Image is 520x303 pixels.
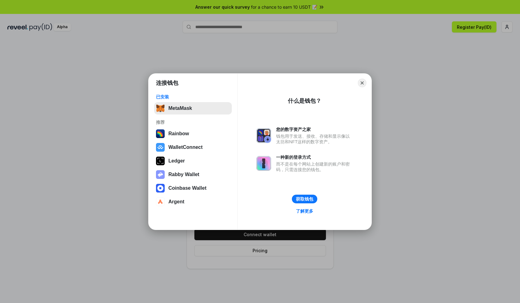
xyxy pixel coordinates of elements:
[358,79,366,87] button: Close
[296,208,313,214] div: 了解更多
[292,207,317,215] a: 了解更多
[276,133,353,145] div: 钱包用于发送、接收、存储和显示像以太坊和NFT这样的数字资产。
[168,199,184,205] div: Argent
[292,195,317,203] button: 获取钱包
[168,172,199,177] div: Rabby Wallet
[156,143,165,152] img: svg+xml,%3Csvg%20width%3D%2228%22%20height%3D%2228%22%20viewBox%3D%220%200%2028%2028%22%20fill%3D...
[154,155,232,167] button: Ledger
[256,128,271,143] img: svg+xml,%3Csvg%20xmlns%3D%22http%3A%2F%2Fwww.w3.org%2F2000%2Fsvg%22%20fill%3D%22none%22%20viewBox...
[168,131,189,136] div: Rainbow
[156,94,230,100] div: 已安装
[256,156,271,171] img: svg+xml,%3Csvg%20xmlns%3D%22http%3A%2F%2Fwww.w3.org%2F2000%2Fsvg%22%20fill%3D%22none%22%20viewBox...
[156,170,165,179] img: svg+xml,%3Csvg%20xmlns%3D%22http%3A%2F%2Fwww.w3.org%2F2000%2Fsvg%22%20fill%3D%22none%22%20viewBox...
[276,154,353,160] div: 一种新的登录方式
[156,104,165,113] img: svg+xml,%3Csvg%20fill%3D%22none%22%20height%3D%2233%22%20viewBox%3D%220%200%2035%2033%22%20width%...
[288,97,321,105] div: 什么是钱包？
[154,141,232,154] button: WalletConnect
[168,145,203,150] div: WalletConnect
[168,158,185,164] div: Ledger
[156,129,165,138] img: svg+xml,%3Csvg%20width%3D%22120%22%20height%3D%22120%22%20viewBox%3D%220%200%20120%20120%22%20fil...
[156,79,178,87] h1: 连接钱包
[156,197,165,206] img: svg+xml,%3Csvg%20width%3D%2228%22%20height%3D%2228%22%20viewBox%3D%220%200%2028%2028%22%20fill%3D...
[276,127,353,132] div: 您的数字资产之家
[156,157,165,165] img: svg+xml,%3Csvg%20xmlns%3D%22http%3A%2F%2Fwww.w3.org%2F2000%2Fsvg%22%20width%3D%2228%22%20height%3...
[154,128,232,140] button: Rainbow
[154,182,232,194] button: Coinbase Wallet
[154,196,232,208] button: Argent
[168,106,192,111] div: MetaMask
[156,184,165,193] img: svg+xml,%3Csvg%20width%3D%2228%22%20height%3D%2228%22%20viewBox%3D%220%200%2028%2028%22%20fill%3D...
[154,102,232,115] button: MetaMask
[276,161,353,172] div: 而不是在每个网站上创建新的账户和密码，只需连接您的钱包。
[156,119,230,125] div: 推荐
[168,185,206,191] div: Coinbase Wallet
[296,196,313,202] div: 获取钱包
[154,168,232,181] button: Rabby Wallet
